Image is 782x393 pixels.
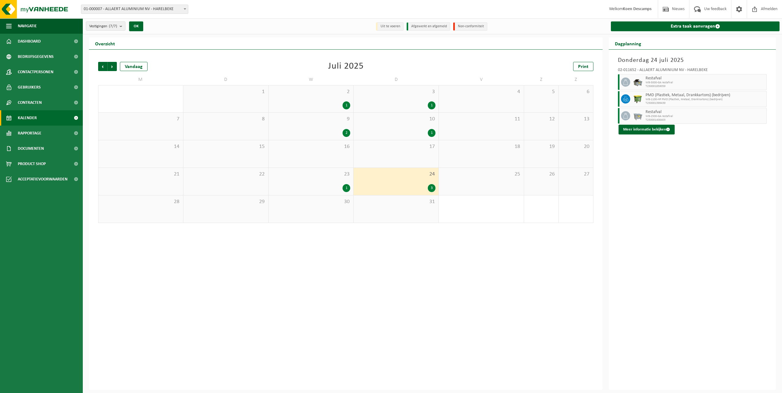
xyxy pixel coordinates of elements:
span: 30 [272,198,351,205]
span: Contracten [18,95,42,110]
span: Navigatie [18,18,37,34]
span: 21 [102,171,180,178]
span: Contactpersonen [18,64,53,80]
span: 5 [527,89,555,95]
span: Product Shop [18,156,46,172]
span: 1 [186,89,265,95]
span: 3 [357,89,435,95]
span: T250001859059 [646,85,765,88]
span: Kalender [18,110,37,126]
span: 22 [186,171,265,178]
span: 27 [562,171,590,178]
span: 8 [186,116,265,123]
div: 2 [343,129,350,137]
div: 1 [428,129,435,137]
span: 9 [272,116,351,123]
span: 12 [527,116,555,123]
span: 25 [442,171,521,178]
div: 1 [343,101,350,109]
li: Afgewerkt en afgemeld [407,22,450,31]
span: 16 [272,143,351,150]
button: Meer informatie bekijken [619,125,675,134]
td: Z [559,74,593,85]
span: 7 [102,116,180,123]
span: T250001408403 [646,118,765,122]
span: Bedrijfsgegevens [18,49,54,64]
div: 1 [428,101,435,109]
button: Vestigingen(7/7) [86,21,125,31]
span: Volgende [108,62,117,71]
span: PMD (Plastiek, Metaal, Drankkartons) (bedrijven) [646,93,765,98]
span: 01-000007 - ALLAERT ALUMINIUM NV - HARELBEKE [81,5,188,13]
span: 23 [272,171,351,178]
h3: Donderdag 24 juli 2025 [618,56,767,65]
span: Print [578,64,588,69]
strong: Koen Descamps [623,7,652,11]
a: Print [573,62,593,71]
span: 2 [272,89,351,95]
img: WB-5000-GAL-GY-01 [633,77,642,87]
span: 17 [357,143,435,150]
a: Extra taak aanvragen [611,21,780,31]
span: 18 [442,143,521,150]
div: 02-011652 - ALLAERT ALUMINIUM NV - HARELBEKE [618,68,767,74]
span: 26 [527,171,555,178]
span: 13 [562,116,590,123]
img: WB-1100-HPE-GN-50 [633,94,642,104]
span: 28 [102,198,180,205]
span: Acceptatievoorwaarden [18,172,67,187]
span: 29 [186,198,265,205]
count: (7/7) [109,24,117,28]
td: D [354,74,439,85]
td: Z [524,74,559,85]
span: 11 [442,116,521,123]
span: Dashboard [18,34,41,49]
button: OK [129,21,143,31]
li: Uit te voeren [376,22,404,31]
span: 6 [562,89,590,95]
h2: Overzicht [89,37,121,49]
span: WB-1100-HP PMD (Plastiek, Metaal, Drankkartons) (bedrijven) [646,98,765,101]
td: D [183,74,269,85]
span: Vestigingen [89,22,117,31]
td: M [98,74,183,85]
span: 15 [186,143,265,150]
span: T250001399439 [646,101,765,105]
span: Restafval [646,76,765,81]
li: Non-conformiteit [453,22,487,31]
span: 14 [102,143,180,150]
span: 01-000007 - ALLAERT ALUMINIUM NV - HARELBEKE [81,5,188,14]
td: W [269,74,354,85]
div: Vandaag [120,62,148,71]
span: 4 [442,89,521,95]
div: Juli 2025 [328,62,364,71]
img: WB-2500-GAL-GY-01 [633,111,642,120]
div: 1 [343,184,350,192]
span: Gebruikers [18,80,41,95]
span: Restafval [646,110,765,115]
div: 3 [428,184,435,192]
span: 20 [562,143,590,150]
span: WB-2500-GA restafval [646,115,765,118]
h2: Dagplanning [609,37,647,49]
span: 10 [357,116,435,123]
span: 19 [527,143,555,150]
span: WB-5000-GA restafval [646,81,765,85]
span: Rapportage [18,126,41,141]
span: 31 [357,198,435,205]
span: 24 [357,171,435,178]
span: Documenten [18,141,44,156]
span: Vorige [98,62,107,71]
td: V [439,74,524,85]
